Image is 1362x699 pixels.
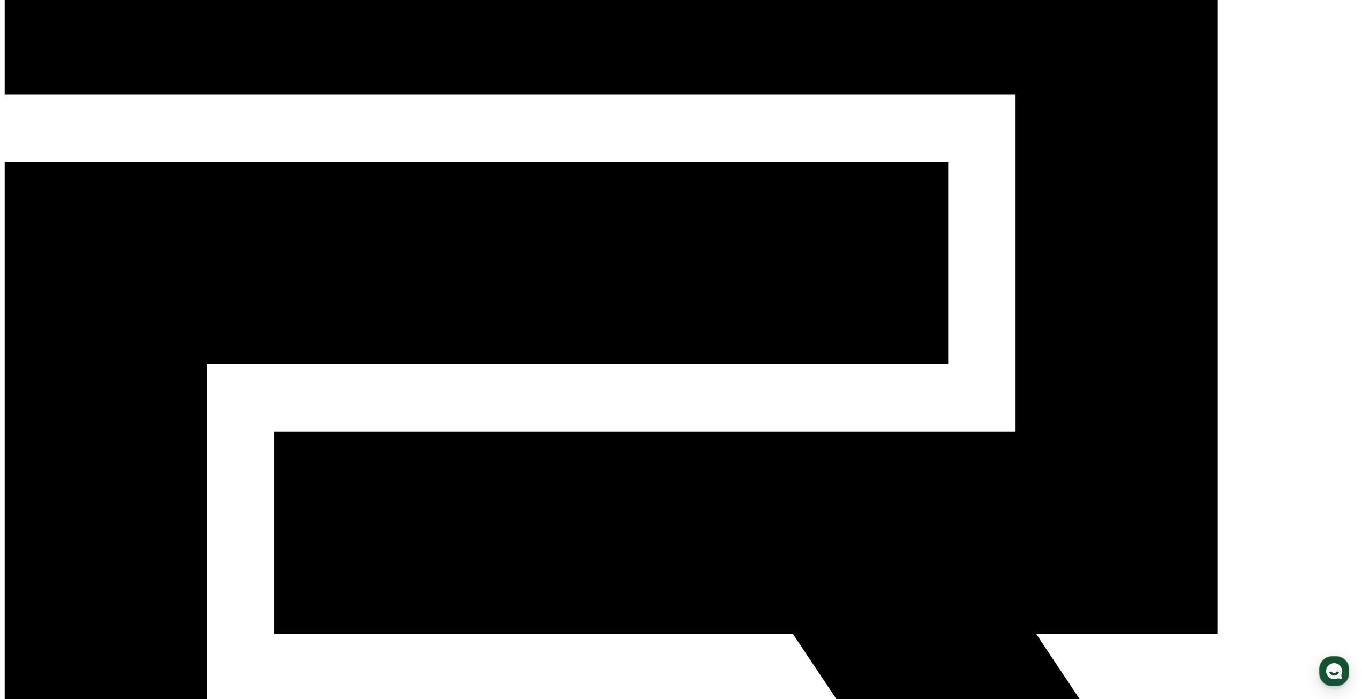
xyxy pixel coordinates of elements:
a: 홈 [3,340,71,366]
span: 대화 [98,356,111,365]
a: 설정 [138,340,206,366]
a: 대화 [71,340,138,366]
span: 홈 [34,356,40,364]
span: 설정 [165,356,178,364]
